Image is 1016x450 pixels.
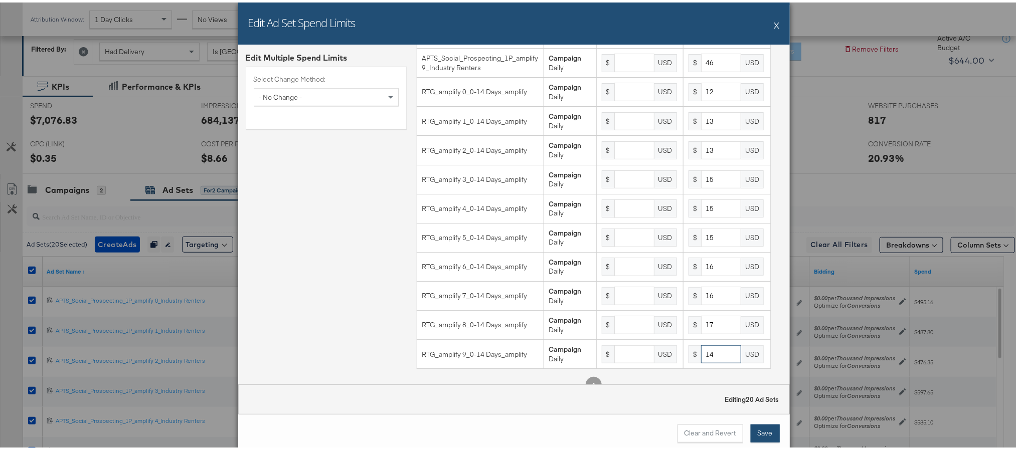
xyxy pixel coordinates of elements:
div: $ [689,168,701,186]
div: USD [741,110,764,128]
div: RTG_amplify 2_0-14 Days_amplify [422,143,539,153]
div: $ [602,197,614,215]
td: Daily [544,104,596,133]
div: $ [689,139,701,157]
div: $ [602,314,614,332]
div: $ [602,343,614,361]
div: USD [741,197,764,215]
div: RTG_amplify 5_0-14 Days_amplify [422,231,539,240]
div: $ [689,110,701,128]
strong: Campaign [549,80,582,89]
div: USD [654,285,677,303]
strong: Campaign [549,109,582,118]
td: Daily [544,162,596,191]
div: RTG_amplify 3_0-14 Days_amplify [422,172,539,182]
div: USD [741,343,764,361]
div: RTG_amplify 4_0-14 Days_amplify [422,201,539,211]
h2: Edit Ad Set Spend Limits [248,13,356,28]
div: RTG_amplify 1_0-14 Days_amplify [422,114,539,124]
div: $ [602,168,614,186]
div: USD [654,197,677,215]
span: - No Change - [259,90,302,99]
strong: Campaign [549,342,582,351]
strong: Campaign [549,138,582,147]
div: $ [689,255,701,273]
div: APTS_Social_Prospecting_1P_amplify 9_Industry Renters [422,51,539,70]
td: Daily [544,337,596,366]
div: $ [689,52,701,70]
div: RTG_amplify 9_0-14 Days_amplify [422,347,539,357]
div: $ [602,52,614,70]
div: USD [741,285,764,303]
div: RTG_amplify 6_0-14 Days_amplify [422,260,539,269]
strong: Editing [725,392,779,401]
div: $ [689,314,701,332]
div: RTG_amplify 8_0-14 Days_amplify [422,318,539,327]
strong: Campaign [549,255,582,264]
div: USD [654,81,677,99]
div: USD [741,52,764,70]
div: Edit Multiple Spend Limits [246,50,407,61]
td: Daily [544,46,596,75]
td: Daily [544,250,596,279]
div: $ [689,197,701,215]
div: USD [654,52,677,70]
td: Daily [544,279,596,308]
div: USD [654,255,677,273]
div: $ [602,110,614,128]
div: $ [602,255,614,273]
label: Select Change Method: [254,72,399,82]
div: USD [741,255,764,273]
td: Daily [544,133,596,162]
div: USD [741,314,764,332]
div: USD [654,168,677,186]
button: Clear and Revert [678,422,743,440]
td: Daily [544,220,596,250]
div: USD [654,139,677,157]
div: USD [741,226,764,244]
div: USD [654,226,677,244]
strong: Campaign [549,313,582,322]
strong: Campaign [549,226,582,235]
td: Daily [544,191,596,220]
div: $ [602,139,614,157]
strong: Campaign [549,168,582,177]
strong: Campaign [549,284,582,293]
button: Save [751,422,780,440]
div: $ [602,285,614,303]
div: RTG_amplify 0_0-14 Days_amplify [422,85,539,94]
div: $ [602,81,614,99]
div: USD [654,110,677,128]
div: RTG_amplify 7_0-14 Days_amplify [422,289,539,298]
div: $ [689,81,701,99]
div: $ [689,285,701,303]
div: USD [741,168,764,186]
div: USD [741,139,764,157]
strong: Campaign [549,51,582,60]
td: Daily [544,308,596,337]
div: USD [654,314,677,332]
div: $ [602,226,614,244]
td: Daily [544,75,596,104]
div: $ [689,343,701,361]
div: $ [689,226,701,244]
div: USD [741,81,764,99]
span: 20 Ad Sets [746,392,779,401]
div: USD [654,343,677,361]
button: X [774,13,780,33]
strong: Campaign [549,197,582,206]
